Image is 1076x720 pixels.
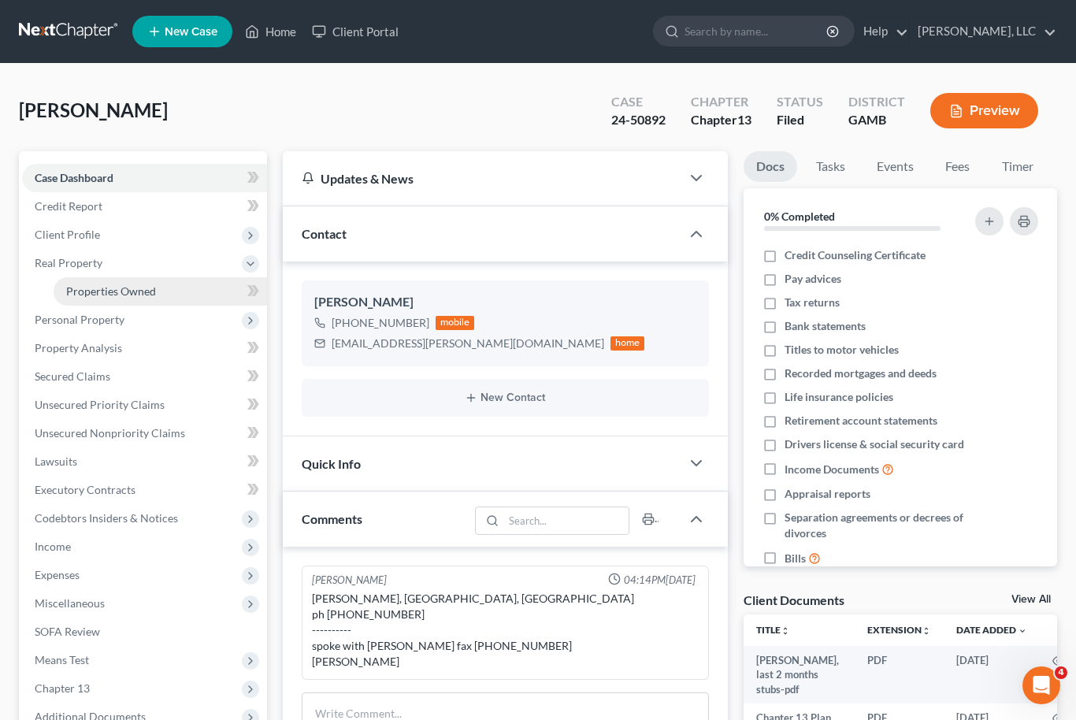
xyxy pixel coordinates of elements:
[785,342,899,358] span: Titles to motor vehicles
[855,17,908,46] a: Help
[436,316,475,330] div: mobile
[922,626,931,636] i: unfold_more
[785,247,926,263] span: Credit Counseling Certificate
[302,170,662,187] div: Updates & News
[691,111,751,129] div: Chapter
[737,112,751,127] span: 13
[848,111,905,129] div: GAMB
[22,362,267,391] a: Secured Claims
[22,476,267,504] a: Executory Contracts
[781,626,790,636] i: unfold_more
[314,392,696,404] button: New Contact
[744,151,797,182] a: Docs
[302,511,362,526] span: Comments
[35,483,135,496] span: Executory Contracts
[855,646,944,703] td: PDF
[785,413,937,429] span: Retirement account statements
[302,456,361,471] span: Quick Info
[624,573,696,588] span: 04:14PM[DATE]
[989,151,1046,182] a: Timer
[35,511,178,525] span: Codebtors Insiders & Notices
[785,436,964,452] span: Drivers license & social security card
[744,646,855,703] td: [PERSON_NAME], last 2 months stubs-pdf
[803,151,858,182] a: Tasks
[777,93,823,111] div: Status
[35,653,89,666] span: Means Test
[785,510,966,541] span: Separation agreements or decrees of divorces
[785,295,840,310] span: Tax returns
[691,93,751,111] div: Chapter
[610,336,645,351] div: home
[22,447,267,476] a: Lawsuits
[22,192,267,221] a: Credit Report
[864,151,926,182] a: Events
[237,17,304,46] a: Home
[35,681,90,695] span: Chapter 13
[22,334,267,362] a: Property Analysis
[785,551,806,566] span: Bills
[785,271,841,287] span: Pay advices
[1022,666,1060,704] iframe: Intercom live chat
[35,426,185,440] span: Unsecured Nonpriority Claims
[756,624,790,636] a: Titleunfold_more
[35,625,100,638] span: SOFA Review
[19,98,168,121] span: [PERSON_NAME]
[35,313,124,326] span: Personal Property
[35,455,77,468] span: Lawsuits
[777,111,823,129] div: Filed
[685,17,829,46] input: Search by name...
[35,228,100,241] span: Client Profile
[35,171,113,184] span: Case Dashboard
[332,336,604,351] div: [EMAIL_ADDRESS][PERSON_NAME][DOMAIN_NAME]
[785,462,879,477] span: Income Documents
[503,507,629,534] input: Search...
[312,573,387,588] div: [PERSON_NAME]
[66,284,156,298] span: Properties Owned
[35,596,105,610] span: Miscellaneous
[764,210,835,223] strong: 0% Completed
[848,93,905,111] div: District
[611,111,666,129] div: 24-50892
[22,618,267,646] a: SOFA Review
[302,226,347,241] span: Contact
[1011,594,1051,605] a: View All
[312,591,699,670] div: [PERSON_NAME], [GEOGRAPHIC_DATA], [GEOGRAPHIC_DATA] ph [PHONE_NUMBER] ---------- spoke with [PERS...
[314,293,696,312] div: [PERSON_NAME]
[35,568,80,581] span: Expenses
[35,398,165,411] span: Unsecured Priority Claims
[304,17,406,46] a: Client Portal
[35,369,110,383] span: Secured Claims
[165,26,217,38] span: New Case
[1055,666,1067,679] span: 4
[1018,626,1027,636] i: expand_more
[22,391,267,419] a: Unsecured Priority Claims
[785,389,893,405] span: Life insurance policies
[933,151,983,182] a: Fees
[22,164,267,192] a: Case Dashboard
[22,419,267,447] a: Unsecured Nonpriority Claims
[35,199,102,213] span: Credit Report
[867,624,931,636] a: Extensionunfold_more
[54,277,267,306] a: Properties Owned
[744,592,844,608] div: Client Documents
[35,256,102,269] span: Real Property
[785,366,937,381] span: Recorded mortgages and deeds
[944,646,1040,703] td: [DATE]
[930,93,1038,128] button: Preview
[956,624,1027,636] a: Date Added expand_more
[785,318,866,334] span: Bank statements
[611,93,666,111] div: Case
[332,315,429,331] div: [PHONE_NUMBER]
[35,341,122,354] span: Property Analysis
[910,17,1056,46] a: [PERSON_NAME], LLC
[35,540,71,553] span: Income
[785,486,870,502] span: Appraisal reports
